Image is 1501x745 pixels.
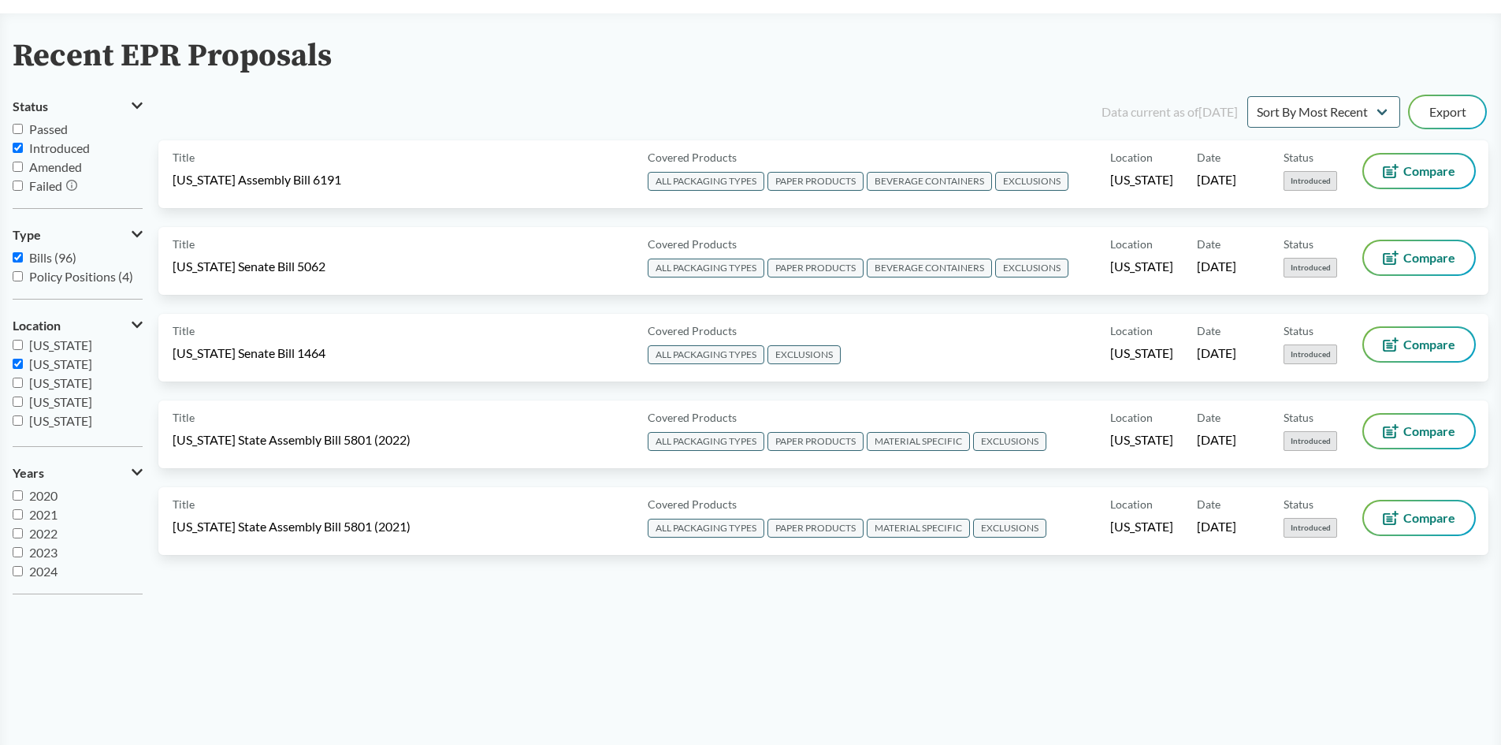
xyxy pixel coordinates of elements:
[1197,171,1236,188] span: [DATE]
[13,162,23,172] input: Amended
[648,432,764,451] span: ALL PACKAGING TYPES
[13,271,23,281] input: Policy Positions (4)
[13,547,23,557] input: 2023
[648,409,737,426] span: Covered Products
[1110,518,1173,535] span: [US_STATE]
[13,99,48,114] span: Status
[1364,328,1474,361] button: Compare
[13,415,23,426] input: [US_STATE]
[29,413,92,428] span: [US_STATE]
[767,345,841,364] span: EXCLUSIONS
[13,318,61,333] span: Location
[13,359,23,369] input: [US_STATE]
[767,172,864,191] span: PAPER PRODUCTS
[995,172,1068,191] span: EXCLUSIONS
[1197,258,1236,275] span: [DATE]
[173,236,195,252] span: Title
[1284,518,1337,538] span: Introduced
[648,259,764,278] span: ALL PACKAGING TYPES
[648,236,737,252] span: Covered Products
[13,39,332,74] h2: Recent EPR Proposals
[1110,258,1173,275] span: [US_STATE]
[29,488,58,503] span: 2020
[767,519,864,538] span: PAPER PRODUCTS
[13,93,143,120] button: Status
[173,496,195,512] span: Title
[1284,496,1313,512] span: Status
[1197,431,1236,449] span: [DATE]
[173,345,325,362] span: [US_STATE] Senate Bill 1464
[13,124,23,134] input: Passed
[1197,236,1220,252] span: Date
[1284,258,1337,278] span: Introduced
[1102,102,1238,121] div: Data current as of [DATE]
[29,375,92,390] span: [US_STATE]
[29,507,58,522] span: 2021
[1284,171,1337,191] span: Introduced
[29,140,90,155] span: Introduced
[29,432,92,447] span: [US_STATE]
[1403,165,1455,177] span: Compare
[173,171,341,188] span: [US_STATE] Assembly Bill 6191
[1110,236,1153,252] span: Location
[1110,431,1173,449] span: [US_STATE]
[973,519,1046,538] span: EXCLUSIONS
[173,149,195,166] span: Title
[173,409,195,426] span: Title
[1110,171,1173,188] span: [US_STATE]
[13,460,143,486] button: Years
[13,528,23,538] input: 2022
[173,258,325,275] span: [US_STATE] Senate Bill 5062
[13,143,23,153] input: Introduced
[767,259,864,278] span: PAPER PRODUCTS
[1197,149,1220,166] span: Date
[1403,425,1455,438] span: Compare
[1284,409,1313,426] span: Status
[1403,251,1455,264] span: Compare
[29,545,58,560] span: 2023
[1403,338,1455,351] span: Compare
[29,356,92,371] span: [US_STATE]
[173,431,411,449] span: [US_STATE] State Assembly Bill 5801 (2022)
[1197,409,1220,426] span: Date
[13,252,23,263] input: Bills (96)
[1110,409,1153,426] span: Location
[29,178,62,193] span: Failed
[1403,512,1455,524] span: Compare
[13,566,23,576] input: 2024
[13,340,23,350] input: [US_STATE]
[13,181,23,191] input: Failed
[1110,345,1173,362] span: [US_STATE]
[29,269,133,284] span: Policy Positions (4)
[13,509,23,520] input: 2021
[1197,518,1236,535] span: [DATE]
[648,496,737,512] span: Covered Products
[648,149,737,166] span: Covered Products
[13,397,23,407] input: [US_STATE]
[13,222,143,248] button: Type
[867,519,970,538] span: MATERIAL SPECIFIC
[13,466,44,480] span: Years
[1284,236,1313,252] span: Status
[1284,345,1337,364] span: Introduced
[1364,155,1474,188] button: Compare
[13,490,23,501] input: 2020
[867,172,992,191] span: BEVERAGE CONTAINERS
[648,519,764,538] span: ALL PACKAGING TYPES
[173,518,411,535] span: [US_STATE] State Assembly Bill 5801 (2021)
[767,432,864,451] span: PAPER PRODUCTS
[1284,431,1337,451] span: Introduced
[29,337,92,352] span: [US_STATE]
[973,432,1046,451] span: EXCLUSIONS
[13,378,23,388] input: [US_STATE]
[29,159,82,174] span: Amended
[29,564,58,579] span: 2024
[1284,149,1313,166] span: Status
[29,250,76,265] span: Bills (96)
[1197,345,1236,362] span: [DATE]
[1110,496,1153,512] span: Location
[29,526,58,541] span: 2022
[13,228,41,242] span: Type
[29,121,68,136] span: Passed
[995,259,1068,278] span: EXCLUSIONS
